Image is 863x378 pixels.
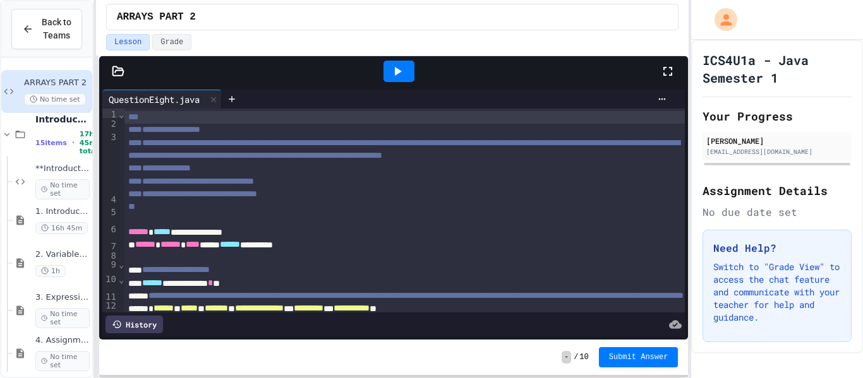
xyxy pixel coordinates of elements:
span: 1. Introduction to Algorithms, Programming, and Compilers [35,206,90,217]
span: 4. Assignment and Input [35,335,90,346]
div: 3 [102,131,118,193]
h3: Need Help? [713,240,841,256]
span: Fold line [118,109,124,119]
h2: Your Progress [703,107,852,125]
span: 17h 45m total [80,130,98,155]
div: No due date set [703,204,852,220]
div: 10 [102,273,118,291]
span: No time set [24,93,86,105]
button: Grade [152,34,191,50]
span: 16h 45m [35,222,88,234]
span: - [562,351,571,363]
button: Submit Answer [599,347,679,367]
div: QuestionEight.java [102,93,206,106]
h2: Assignment Details [703,182,852,199]
div: History [106,316,163,333]
span: Introductory Java Concepts [35,114,90,125]
div: 1 [102,109,118,118]
div: 12 [102,300,118,314]
span: 10 [579,352,588,362]
span: 1h [35,265,66,277]
button: Back to Teams [11,9,82,49]
div: QuestionEight.java [102,90,222,109]
span: Back to Teams [41,16,71,42]
h1: ICS4U1a - Java Semester 1 [703,51,852,86]
span: • [72,138,75,148]
span: 15 items [35,139,67,147]
span: ARRAYS PART 2 [117,9,196,25]
div: 6 [102,223,118,240]
span: ARRAYS PART 2 [24,78,90,88]
span: Submit Answer [609,352,668,362]
div: 4 [102,194,118,206]
p: Switch to "Grade View" to access the chat feature and communicate with your teacher for help and ... [713,261,841,324]
div: 11 [102,291,118,300]
div: My Account [701,5,740,34]
span: Fold line [118,259,124,269]
div: 8 [102,250,118,259]
span: No time set [35,308,90,328]
div: [EMAIL_ADDRESS][DOMAIN_NAME] [706,147,848,157]
span: 2. Variables and Data Types [35,249,90,260]
span: No time set [35,179,90,199]
span: **Introductory Programming Exercises ** [35,163,90,174]
div: 7 [102,240,118,250]
span: No time set [35,351,90,371]
span: Fold line [118,275,124,285]
div: 9 [102,259,118,273]
button: Lesson [106,34,150,50]
div: 2 [102,118,118,131]
div: 5 [102,206,118,223]
span: 3. Expressions and Output [35,292,90,303]
div: [PERSON_NAME] [706,135,848,146]
span: / [574,352,578,362]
